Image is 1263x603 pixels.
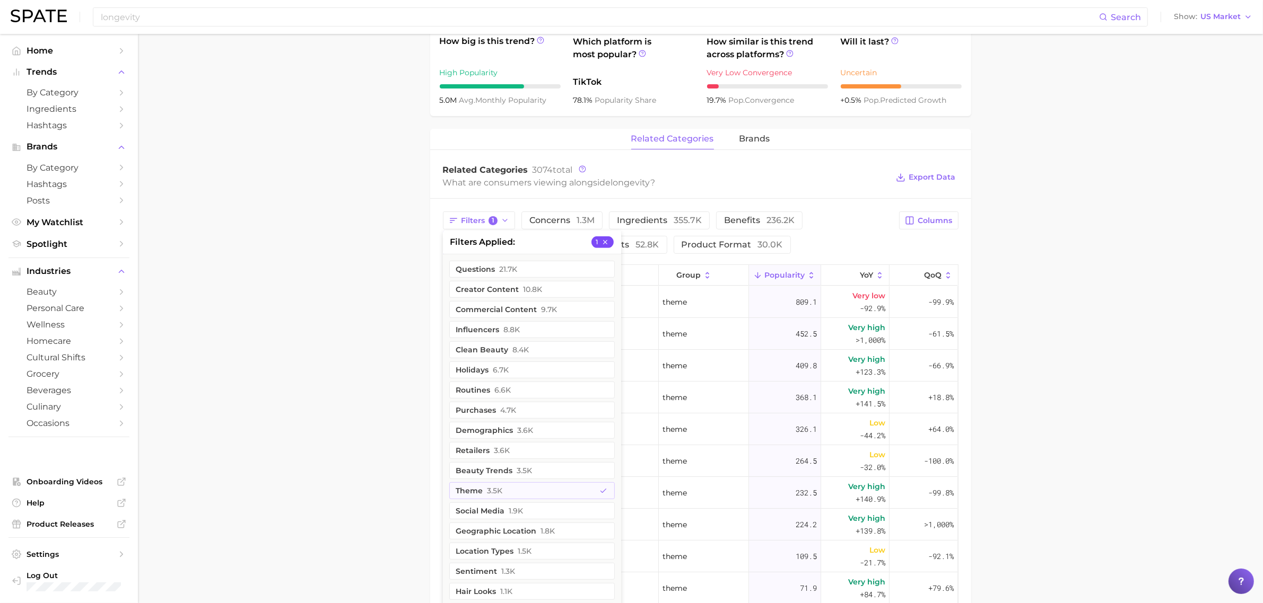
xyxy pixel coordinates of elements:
button: location types [449,543,615,560]
span: predicted growth [864,95,947,105]
span: -21.7% [860,556,885,569]
button: routines [449,382,615,398]
a: by Category [8,159,129,176]
span: Related Categories [443,165,528,175]
span: Posts [27,196,111,206]
span: 368.1 [796,391,817,404]
span: Very high [848,480,885,493]
span: How big is this trend? [440,35,561,61]
span: -66.9% [928,359,954,372]
span: +123.3% [856,366,885,378]
span: -44.2% [860,429,885,442]
span: +139.8% [856,525,885,537]
span: Product Releases [27,519,111,529]
span: -92.1% [928,550,954,563]
span: +79.6% [928,582,954,595]
span: theme [663,518,687,531]
span: +140.9% [856,493,885,506]
button: longevityfoodtheme409.8Very high+123.3%-66.9% [443,350,958,382]
span: group [676,271,701,279]
button: ShowUS Market [1171,10,1255,24]
div: What are consumers viewing alongside ? [443,175,889,190]
span: popularity share [595,95,657,105]
abbr: average [459,95,476,105]
a: culinary [8,398,129,415]
abbr: popularity index [729,95,745,105]
span: -92.9% [860,302,885,315]
span: Which platform is most popular? [573,36,694,70]
a: Help [8,495,129,511]
span: beauty [27,287,111,297]
span: Brands [27,142,111,152]
span: Search [1111,12,1141,22]
a: cultural shifts [8,349,129,366]
span: product format [682,241,783,249]
span: 71.9 [800,582,817,595]
button: group [659,265,749,286]
button: demographics [449,422,615,439]
span: -99.8% [928,486,954,499]
a: occasions [8,415,129,431]
span: +84.7% [860,588,885,601]
span: 264.5 [796,455,817,467]
span: longevity [611,178,651,188]
button: questions [449,261,615,278]
a: My Watchlist [8,214,129,230]
span: grocery [27,369,111,379]
span: 809.1 [796,296,817,308]
span: 5.0m [440,95,459,105]
span: theme [663,359,687,372]
span: 8.8k [504,325,520,334]
button: clean beauty [449,341,615,358]
button: theme [449,482,615,499]
button: Industries [8,263,129,279]
span: Export Data [909,173,956,182]
span: 21.7k [500,265,518,273]
span: TikTok [573,76,694,88]
span: beverages [27,385,111,395]
span: filters applied [450,236,515,249]
span: 4.7k [501,406,517,414]
span: total [533,165,573,175]
a: Ingredients [8,101,129,117]
span: 224.2 [796,518,817,531]
button: YoY [821,265,890,286]
span: theme [663,296,687,308]
span: monthly popularity [459,95,547,105]
button: longevitydogtheme368.1Very high+141.5%+18.8% [443,382,958,413]
span: Settings [27,549,111,559]
span: Very low [852,289,885,302]
button: purchases [449,402,615,419]
span: +0.5% [841,95,864,105]
span: theme [663,391,687,404]
span: personal care [27,303,111,313]
span: 1.1k [501,587,513,596]
span: Very high [848,353,885,366]
span: by Category [27,163,111,173]
span: 1.8k [541,527,555,535]
span: QoQ [924,271,942,279]
a: Onboarding Videos [8,474,129,490]
a: Posts [8,192,129,209]
button: Trends [8,64,129,80]
div: 1 / 10 [707,84,828,88]
span: related categories [631,134,714,144]
button: Brands [8,139,129,155]
span: -99.9% [928,296,954,308]
button: hair looks [449,583,615,600]
span: theme [663,486,687,499]
span: 3.6k [494,446,510,455]
div: Very Low Convergence [707,66,828,79]
span: Show [1174,14,1197,20]
span: convergence [729,95,795,105]
span: 1.5k [518,547,532,555]
span: >1,000% [924,519,954,529]
span: occasions [27,418,111,428]
button: creator content [449,281,615,298]
span: benefits [724,216,795,225]
span: 232.5 [796,486,817,499]
button: Popularity [749,265,821,286]
button: longevityvintage aesthetictheme109.5Low-21.7%-92.1% [443,540,958,572]
span: Popularity [764,271,805,279]
span: concerns [529,216,595,225]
